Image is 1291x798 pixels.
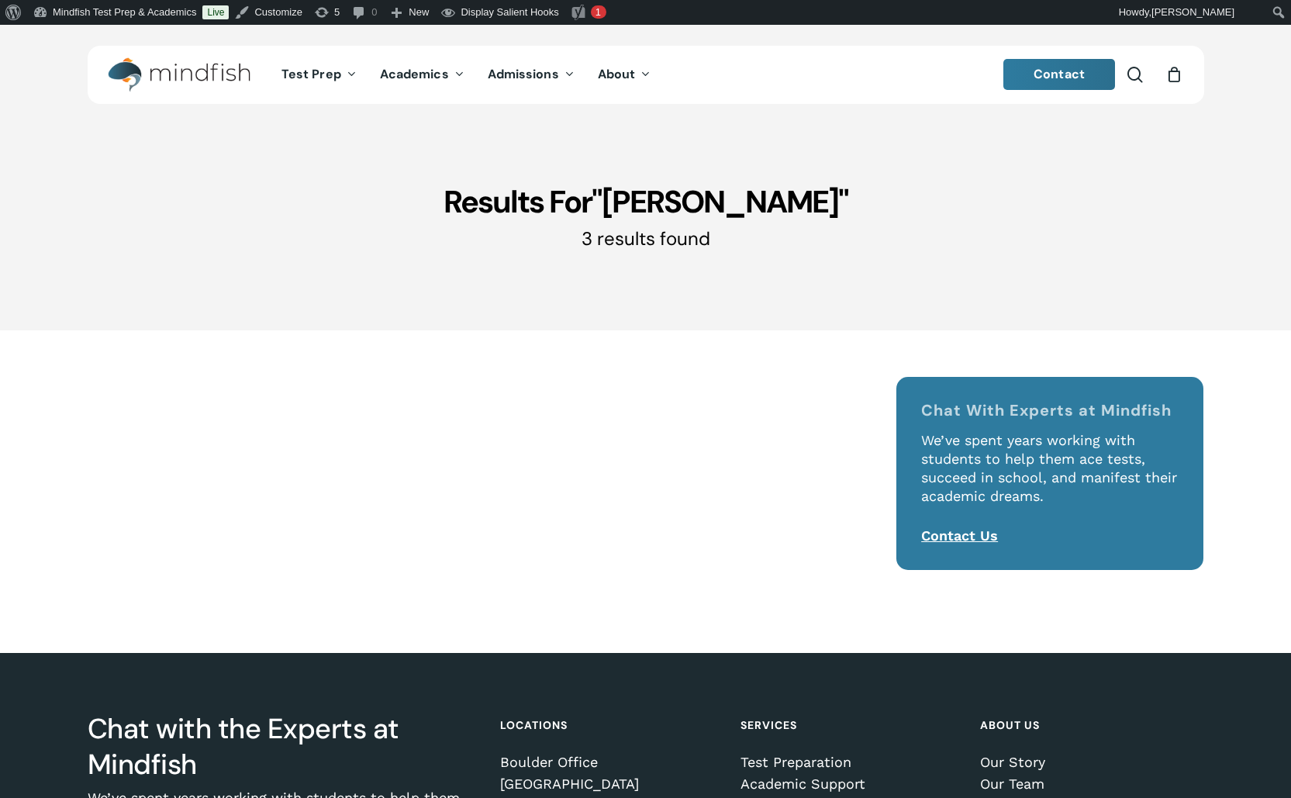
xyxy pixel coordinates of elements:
[740,711,958,739] h4: Services
[88,182,1204,221] h1: Results For
[500,776,718,792] a: [GEOGRAPHIC_DATA]
[476,68,586,81] a: Admissions
[281,66,341,82] span: Test Prep
[500,755,718,770] a: Boulder Office
[88,711,478,782] h3: Chat with the Experts at Mindfish
[592,181,848,222] span: "[PERSON_NAME]"
[380,66,449,82] span: Academics
[980,711,1198,739] h4: About Us
[1151,6,1234,18] span: [PERSON_NAME]
[488,66,559,82] span: Admissions
[1003,59,1115,90] a: Contact
[740,755,958,770] a: Test Preparation
[88,46,1204,104] header: Main Menu
[270,68,368,81] a: Test Prep
[202,5,229,19] a: Live
[368,68,476,81] a: Academics
[500,711,718,739] h4: Locations
[921,431,1179,527] p: We’ve spent years working with students to help them ace tests, succeed in school, and manifest t...
[586,68,663,81] a: About
[582,226,710,250] span: 3 results found
[740,776,958,792] a: Academic Support
[980,755,1198,770] a: Our Story
[598,66,636,82] span: About
[1034,66,1085,82] span: Contact
[595,6,601,18] span: 1
[980,776,1198,792] a: Our Team
[1166,66,1183,83] a: Cart
[921,527,998,544] a: Contact Us
[270,46,662,104] nav: Main Menu
[921,401,1179,420] h4: Chat With Experts at Mindfish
